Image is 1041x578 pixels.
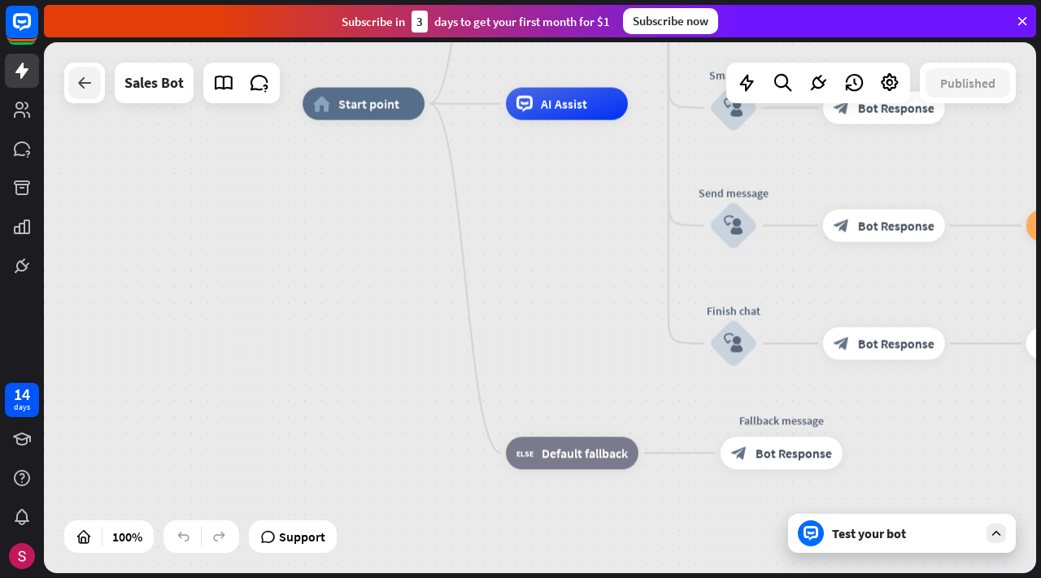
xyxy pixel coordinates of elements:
i: block_user_input [724,98,743,118]
div: Test your bot [832,525,978,541]
div: 100% [107,524,147,550]
i: block_bot_response [834,100,850,116]
button: Open LiveChat chat widget [13,7,62,55]
div: Finish chat [685,302,782,319]
div: 3 [412,11,428,33]
div: Small talk [685,67,782,84]
i: block_bot_response [731,445,747,461]
div: Subscribe in days to get your first month for $1 [342,11,610,33]
span: Bot Response [756,445,832,461]
i: block_bot_response [834,217,850,233]
span: Start point [338,96,399,112]
span: Bot Response [858,335,934,351]
a: 14 days [5,383,39,417]
div: Sales Bot [124,63,184,103]
div: days [14,402,30,413]
span: Support [279,524,325,550]
span: AI Assist [541,96,587,112]
i: block_user_input [724,215,743,235]
div: Subscribe now [623,8,718,34]
span: Default fallback [542,445,628,461]
span: Bot Response [858,100,934,116]
div: Send message [685,185,782,201]
div: 14 [14,387,30,402]
button: Published [926,68,1010,98]
div: Fallback message [708,412,855,428]
i: block_user_input [724,333,743,353]
span: Bot Response [858,217,934,233]
i: home_2 [313,96,330,112]
i: block_bot_response [834,335,850,351]
i: block_fallback [516,445,534,461]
